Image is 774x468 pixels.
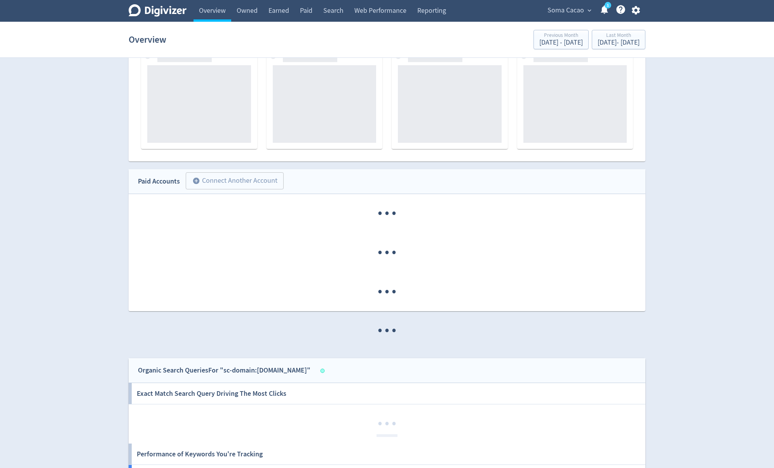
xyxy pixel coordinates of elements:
span: · [384,311,390,350]
h1: Overview [129,27,166,52]
span: expand_more [586,7,593,14]
span: · [377,404,384,444]
button: Last Month[DATE]- [DATE] [592,30,645,49]
span: · [390,311,397,350]
a: ··· [129,404,645,444]
a: Connect Another Account [180,173,284,189]
h6: Exact Match Search Query Driving The Most Clicks [137,383,286,404]
div: [DATE] - [DATE] [539,39,583,46]
div: Previous Month [539,33,583,39]
h6: Performance of Keywords You're Tracking [137,444,263,465]
a: 1 [605,2,611,9]
span: · [390,233,397,272]
button: Connect Another Account [186,172,284,189]
div: Paid Accounts [138,176,180,187]
span: add_circle [192,177,200,185]
span: Soma Cacao [547,4,584,17]
div: Organic Search Queries For "sc-domain:[DOMAIN_NAME]" [138,365,310,376]
span: · [384,404,390,444]
span: · [377,194,384,233]
span: · [384,194,390,233]
button: Previous Month[DATE] - [DATE] [533,30,589,49]
span: Data last synced: 3 Sep 2025, 8:06am (AEST) [321,369,327,373]
span: · [384,272,390,312]
span: · [377,272,384,312]
span: · [377,311,384,350]
span: · [384,233,390,272]
span: · [390,194,397,233]
span: · [390,272,397,312]
div: [DATE] - [DATE] [598,39,640,46]
button: Soma Cacao [545,4,593,17]
span: · [377,233,384,272]
div: Last Month [598,33,640,39]
span: · [390,404,397,444]
text: 1 [607,3,609,8]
